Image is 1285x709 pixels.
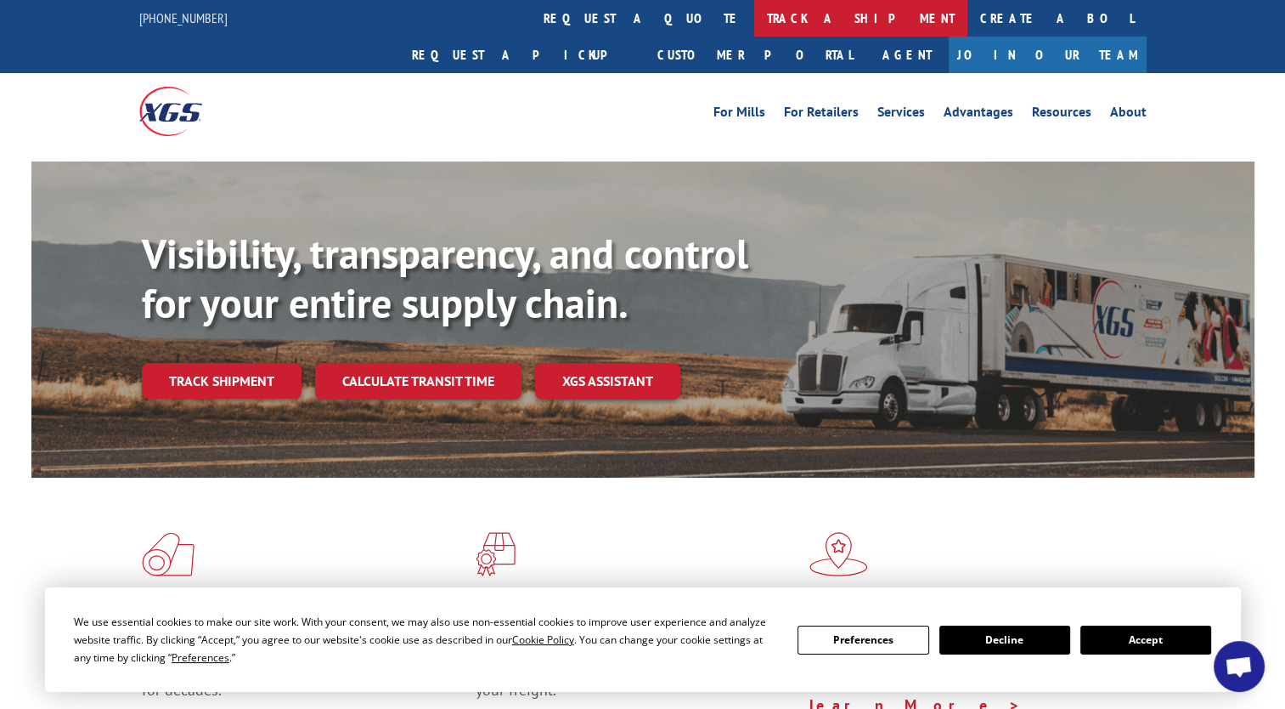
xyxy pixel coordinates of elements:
[1214,641,1265,692] div: Open chat
[142,639,462,700] span: As an industry carrier of choice, XGS has brought innovation and dedication to flooring logistics...
[944,105,1013,124] a: Advantages
[74,613,777,666] div: We use essential cookies to make our site work. With your consent, we may also use non-essential ...
[1032,105,1091,124] a: Resources
[142,227,748,329] b: Visibility, transparency, and control for your entire supply chain.
[1080,626,1211,655] button: Accept
[139,9,228,26] a: [PHONE_NUMBER]
[784,105,859,124] a: For Retailers
[142,532,194,576] img: xgs-icon-total-supply-chain-intelligence-red
[1110,105,1147,124] a: About
[865,37,949,73] a: Agent
[315,363,521,400] a: Calculate transit time
[877,105,925,124] a: Services
[476,532,516,576] img: xgs-icon-focused-on-flooring-red
[949,37,1147,73] a: Join Our Team
[645,37,865,73] a: Customer Portal
[45,587,1241,692] div: Cookie Consent Prompt
[797,626,928,655] button: Preferences
[172,650,229,665] span: Preferences
[809,532,868,576] img: xgs-icon-flagship-distribution-model-red
[535,363,680,400] a: XGS ASSISTANT
[939,626,1070,655] button: Decline
[713,105,765,124] a: For Mills
[512,632,574,647] span: Cookie Policy
[399,37,645,73] a: Request a pickup
[142,363,302,399] a: Track shipment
